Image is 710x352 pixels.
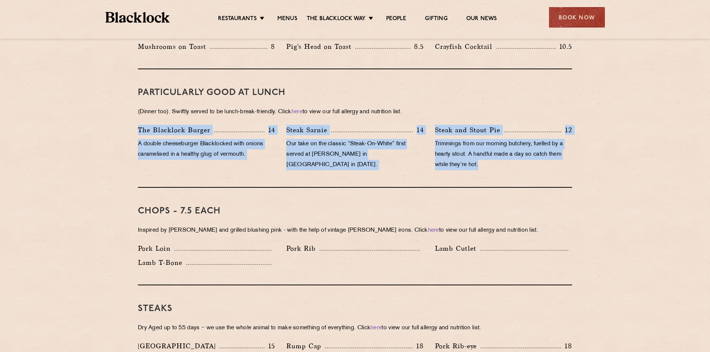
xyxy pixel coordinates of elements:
p: Mushrooms on Toast [138,41,210,52]
a: here [291,109,303,115]
p: Steak Sarnie [286,125,331,135]
a: here [370,325,382,331]
a: Gifting [425,15,447,23]
div: Book Now [549,7,605,28]
p: 15 [265,341,275,351]
p: Steak and Stout Pie [435,125,504,135]
p: Pig's Head on Toast [286,41,355,52]
h3: Chops - 7.5 each [138,206,572,216]
p: 12 [561,125,572,135]
a: Our News [466,15,497,23]
p: A double cheeseburger Blacklocked with onions caramelised in a healthy glug of vermouth. [138,139,275,160]
p: [GEOGRAPHIC_DATA] [138,341,220,351]
a: here [428,228,439,233]
p: Pork Loin [138,243,174,254]
p: Rump Cap [286,341,325,351]
p: Lamb Cutlet [435,243,480,254]
p: Our take on the classic “Steak-On-White” first served at [PERSON_NAME] in [GEOGRAPHIC_DATA] in [D... [286,139,423,170]
p: 18 [413,341,424,351]
p: Crayfish Cocktail [435,41,496,52]
p: 8 [267,42,275,51]
p: Pork Rib [286,243,319,254]
p: 14 [265,125,275,135]
h3: PARTICULARLY GOOD AT LUNCH [138,88,572,98]
p: Trimmings from our morning butchery, fuelled by a hearty stout. A handful made a day so catch the... [435,139,572,170]
p: Pork Rib-eye [435,341,480,351]
p: Inspired by [PERSON_NAME] and grilled blushing pink - with the help of vintage [PERSON_NAME] iron... [138,225,572,236]
p: The Blacklock Burger [138,125,214,135]
a: The Blacklock Way [307,15,366,23]
p: 10.5 [556,42,572,51]
p: 8.5 [410,42,424,51]
a: People [386,15,406,23]
p: Lamb T-Bone [138,257,186,268]
img: BL_Textured_Logo-footer-cropped.svg [105,12,170,23]
p: (Dinner too). Swiftly served to be lunch-break-friendly. Click to view our full allergy and nutri... [138,107,572,117]
h3: Steaks [138,304,572,314]
a: Menus [277,15,297,23]
p: 18 [561,341,572,351]
a: Restaurants [218,15,257,23]
p: Dry Aged up to 55 days − we use the whole animal to make something of everything. Click to view o... [138,323,572,333]
p: 14 [413,125,424,135]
